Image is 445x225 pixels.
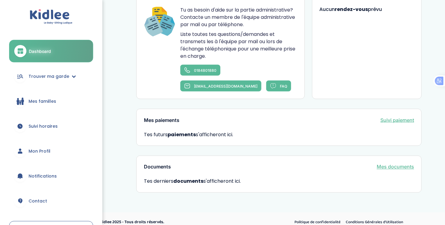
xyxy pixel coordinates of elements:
[180,6,297,28] p: Tu as besoin d'aide sur la partie administrative? Contacte un membre de l'équipe administrative p...
[266,81,291,92] a: FAQ
[9,115,93,137] a: Suivi horaires
[280,84,287,88] span: FAQ
[29,48,51,54] span: Dashboard
[194,84,257,88] span: [EMAIL_ADDRESS][DOMAIN_NAME]
[29,73,69,80] span: Trouver ma garde
[180,81,261,92] a: [EMAIL_ADDRESS][DOMAIN_NAME]
[9,40,93,62] a: Dashboard
[9,90,93,112] a: Mes familles
[377,163,414,171] a: Mes documents
[173,178,203,185] strong: documents
[335,6,368,13] strong: rendez-vous
[29,173,57,179] span: Notifications
[29,123,58,130] span: Suivi horaires
[144,118,179,123] h3: Mes paiements
[168,131,196,138] strong: paiements
[9,165,93,187] a: Notifications
[29,198,47,204] span: Contact
[380,116,414,124] a: Suivi paiement
[320,6,382,13] span: Aucun prévu
[9,190,93,212] a: Contact
[144,6,175,38] img: Happiness Officer
[29,98,56,105] span: Mes familles
[144,178,414,185] span: Tes derniers s'afficheront ici.
[180,31,297,60] p: Liste toutes tes questions/demandes et transmets les à l'équipe par mail ou lors de l'échange tél...
[144,164,171,170] h3: Documents
[9,140,93,162] a: Mon Profil
[194,68,216,73] span: 0184801880
[29,148,50,154] span: Mon Profil
[30,9,73,25] img: logo.svg
[180,65,220,76] a: 0184801880
[9,65,93,87] a: Trouver ma garde
[144,131,233,138] span: Tes futurs s'afficheront ici.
